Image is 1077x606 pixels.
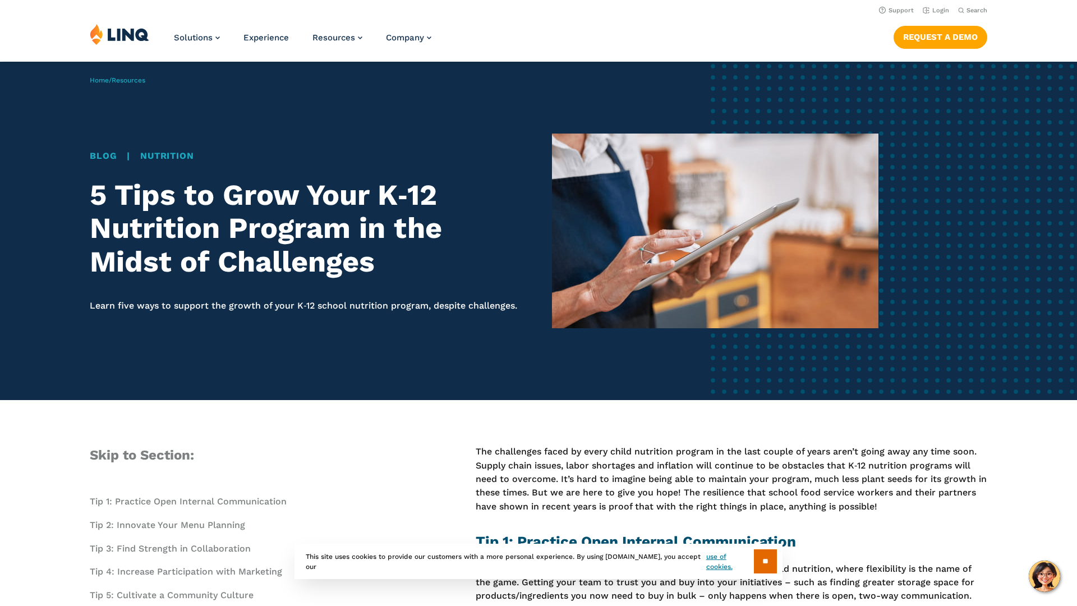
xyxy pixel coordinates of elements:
[90,447,194,463] span: Skip to Section:
[90,299,525,313] p: Learn five ways to support the growth of your K‑12 school nutrition program, despite challenges.
[90,149,525,163] div: |
[243,33,289,43] a: Experience
[90,150,117,161] a: Blog
[386,33,431,43] a: Company
[90,520,245,530] a: Tip 2: Innovate Your Menu Planning
[112,76,145,84] a: Resources
[879,7,914,14] a: Support
[1029,561,1060,592] button: Hello, have a question? Let’s chat.
[90,24,149,45] img: LINQ | K‑12 Software
[476,533,796,550] strong: Tip 1: Practice Open Internal Communication
[706,552,754,572] a: use of cookies.
[90,178,525,279] h1: 5 Tips to Grow Your K‑12 Nutrition Program in the Midst of Challenges
[90,76,145,84] span: /
[140,150,194,161] a: Nutrition
[894,24,987,48] nav: Button Navigation
[90,496,287,507] a: Tip 1: Practice Open Internal Communication
[174,33,213,43] span: Solutions
[966,7,987,14] span: Search
[958,6,987,15] button: Open Search Bar
[174,33,220,43] a: Solutions
[386,33,424,43] span: Company
[90,590,254,600] a: Tip 5: Cultivate a Community Culture
[476,445,987,513] p: The challenges faced by every child nutrition program in the last couple of years aren’t going aw...
[312,33,362,43] a: Resources
[294,544,783,579] div: This site uses cookies to provide our customers with a more personal experience. By using [DOMAIN...
[312,33,355,43] span: Resources
[90,76,109,84] a: Home
[174,24,431,61] nav: Primary Navigation
[923,7,949,14] a: Login
[90,543,251,554] a: Tip 3: Find Strength in Collaboration
[894,26,987,48] a: Request a Demo
[552,134,878,328] img: Planning school nutrition using tablet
